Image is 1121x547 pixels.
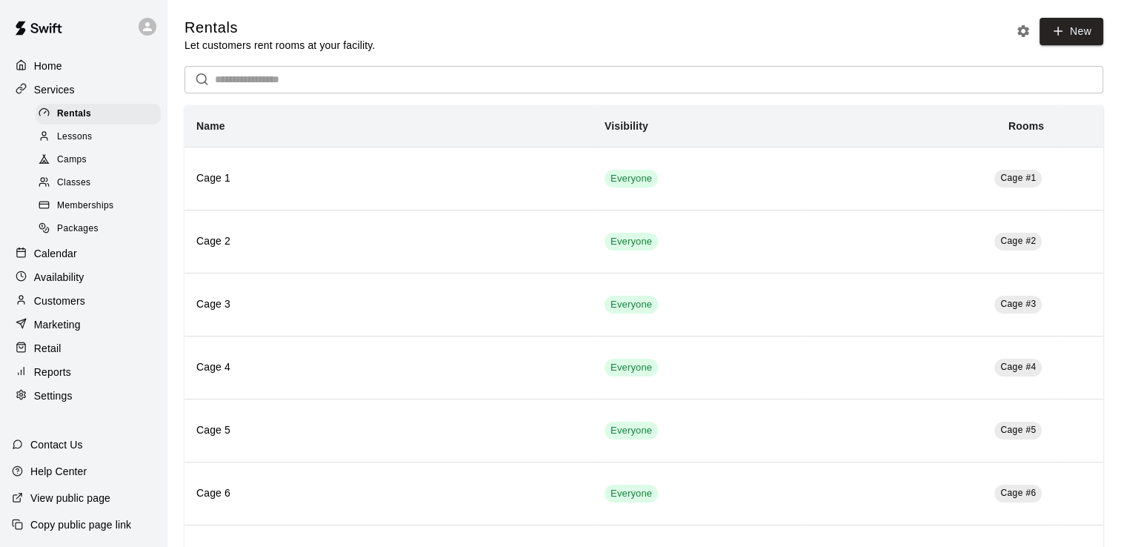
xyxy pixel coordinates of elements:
a: New [1039,18,1103,45]
div: This service is visible to all of your customers [605,170,658,188]
p: Customers [34,294,85,308]
p: Marketing [34,317,81,332]
div: This service is visible to all of your customers [605,422,658,440]
a: Marketing [12,314,155,336]
span: Everyone [605,298,658,312]
div: This service is visible to all of your customers [605,233,658,251]
b: Name [196,120,225,132]
p: Reports [34,365,71,379]
span: Everyone [605,487,658,501]
p: Availability [34,270,84,285]
span: Camps [57,153,87,168]
p: Services [34,82,75,97]
h6: Cage 2 [196,233,581,250]
button: Rental settings [1012,20,1034,42]
h6: Cage 4 [196,359,581,376]
b: Visibility [605,120,648,132]
span: Classes [57,176,90,190]
span: Cage #3 [1000,299,1036,309]
a: Camps [36,149,167,172]
span: Everyone [605,424,658,438]
a: Calendar [12,242,155,265]
span: Cage #5 [1000,425,1036,435]
a: Lessons [36,125,167,148]
div: This service is visible to all of your customers [605,359,658,377]
a: Packages [36,218,167,241]
p: Home [34,59,62,73]
h6: Cage 5 [196,422,581,439]
div: Memberships [36,196,161,216]
span: Cage #1 [1000,173,1036,183]
a: Services [12,79,155,101]
a: Customers [12,290,155,312]
h6: Cage 6 [196,485,581,502]
div: Rentals [36,104,161,125]
span: Packages [57,222,99,236]
b: Rooms [1008,120,1044,132]
p: Help Center [30,464,87,479]
p: Let customers rent rooms at your facility. [184,38,375,53]
div: Classes [36,173,161,193]
span: Everyone [605,172,658,186]
p: View public page [30,491,110,505]
a: Availability [12,266,155,288]
span: Memberships [57,199,113,213]
div: This service is visible to all of your customers [605,296,658,314]
a: Rentals [36,102,167,125]
a: Settings [12,385,155,407]
div: Packages [36,219,161,239]
span: Lessons [57,130,93,145]
span: Rentals [57,107,91,122]
div: Camps [36,150,161,170]
h6: Cage 1 [196,170,581,187]
p: Copy public page link [30,517,131,532]
div: This service is visible to all of your customers [605,485,658,503]
span: Cage #4 [1000,362,1036,372]
a: Home [12,55,155,77]
span: Cage #6 [1000,488,1036,498]
a: Classes [36,172,167,195]
a: Retail [12,337,155,359]
a: Memberships [36,195,167,218]
span: Everyone [605,235,658,249]
span: Cage #2 [1000,236,1036,246]
p: Retail [34,341,61,356]
h6: Cage 3 [196,296,581,313]
span: Everyone [605,361,658,375]
a: Reports [12,361,155,383]
p: Settings [34,388,73,403]
div: Lessons [36,127,161,147]
p: Contact Us [30,437,83,452]
h5: Rentals [184,18,375,38]
p: Calendar [34,246,77,261]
